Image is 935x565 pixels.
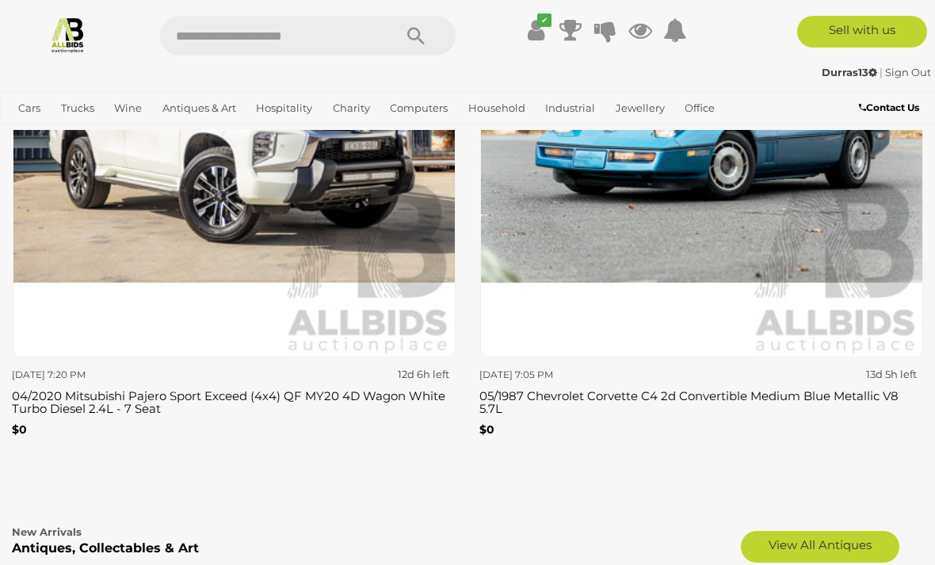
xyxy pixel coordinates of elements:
a: Cars [12,95,47,121]
b: $0 [479,422,494,437]
a: ✔ [524,16,548,44]
a: Household [462,95,532,121]
a: View All Antiques [741,531,899,563]
b: Contact Us [859,101,919,113]
a: Trucks [55,95,101,121]
button: Search [376,16,456,55]
i: ✔ [537,13,551,27]
a: Office [678,95,721,121]
h3: 05/1987 Chevrolet Corvette C4 2d Convertible Medium Blue Metallic V8 5.7L [479,386,923,416]
div: [DATE] 7:20 PM [12,366,225,384]
strong: Durras13 [822,66,877,78]
a: Wine [108,95,148,121]
a: Hospitality [250,95,319,121]
span: | [880,66,883,78]
a: Sports [12,121,57,147]
b: Antiques, Collectables & Art [12,540,199,555]
a: Sell with us [797,16,927,48]
a: Antiques & Art [156,95,242,121]
a: Industrial [539,95,601,121]
strong: 12d 6h left [398,368,449,380]
img: Allbids.com.au [49,16,86,53]
h3: 04/2020 Mitsubishi Pajero Sport Exceed (4x4) QF MY20 4D Wagon White Turbo Diesel 2.4L - 7 Seat [12,386,456,416]
a: Jewellery [609,95,671,121]
a: Sign Out [885,66,931,78]
b: New Arrivals [12,525,82,538]
div: [DATE] 7:05 PM [479,366,693,384]
a: Charity [326,95,376,121]
a: [GEOGRAPHIC_DATA] [65,121,190,147]
a: Computers [384,95,454,121]
strong: 13d 5h left [866,368,917,380]
a: Contact Us [859,99,923,116]
a: Durras13 [822,66,880,78]
b: $0 [12,422,27,437]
